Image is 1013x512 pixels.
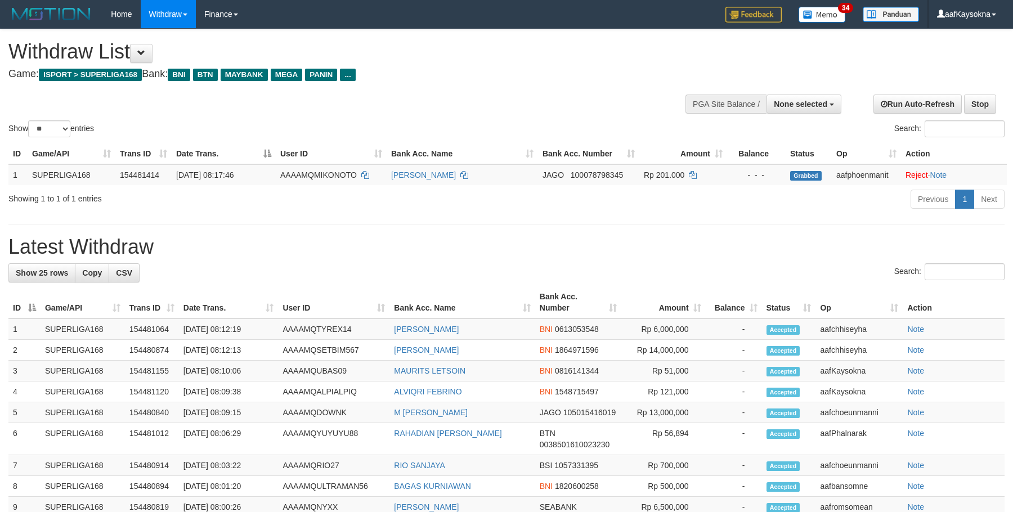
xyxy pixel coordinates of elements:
th: Status: activate to sort column ascending [762,286,816,318]
td: [DATE] 08:10:06 [179,361,279,381]
th: Balance: activate to sort column ascending [706,286,762,318]
span: ... [340,69,355,81]
span: AAAAMQMIKONOTO [280,170,357,179]
th: Action [903,286,1005,318]
td: - [706,423,762,455]
a: Note [907,502,924,511]
button: None selected [767,95,841,114]
td: AAAAMQTYREX14 [278,318,389,340]
td: 1 [8,318,41,340]
td: 154480874 [125,340,179,361]
span: Accepted [767,482,800,492]
td: 154481012 [125,423,179,455]
td: 7 [8,455,41,476]
td: 154480894 [125,476,179,497]
a: RAHADIAN [PERSON_NAME] [394,429,501,438]
td: aafKaysokna [815,361,903,381]
th: User ID: activate to sort column ascending [278,286,389,318]
td: SUPERLIGA168 [41,381,125,402]
td: SUPERLIGA168 [41,455,125,476]
th: Balance [727,143,786,164]
td: SUPERLIGA168 [41,402,125,423]
span: Accepted [767,461,800,471]
a: CSV [109,263,140,282]
label: Show entries [8,120,94,137]
a: Show 25 rows [8,263,75,282]
a: Reject [906,170,928,179]
td: [DATE] 08:09:38 [179,381,279,402]
a: M [PERSON_NAME] [394,408,468,417]
td: AAAAMQALPIALPIQ [278,381,389,402]
a: Note [907,408,924,417]
th: Bank Acc. Name: activate to sort column ascending [389,286,535,318]
td: - [706,476,762,497]
td: [DATE] 08:06:29 [179,423,279,455]
a: Note [907,429,924,438]
td: Rp 700,000 [621,455,706,476]
td: Rp 14,000,000 [621,340,706,361]
td: Rp 56,894 [621,423,706,455]
td: - [706,381,762,402]
a: Previous [911,190,956,209]
span: MAYBANK [221,69,268,81]
span: Accepted [767,325,800,335]
th: Status [786,143,832,164]
td: 5 [8,402,41,423]
span: Copy 105015416019 to clipboard [563,408,616,417]
span: PANIN [305,69,337,81]
span: BTN [540,429,555,438]
span: None selected [774,100,827,109]
td: AAAAMQDOWNK [278,402,389,423]
th: Trans ID: activate to sort column ascending [115,143,172,164]
td: aafchoeunmanni [815,402,903,423]
h1: Withdraw List [8,41,664,63]
th: Amount: activate to sort column ascending [639,143,727,164]
img: Button%20Memo.svg [799,7,846,23]
td: · [901,164,1007,185]
a: Next [974,190,1005,209]
span: BNI [540,482,553,491]
h1: Latest Withdraw [8,236,1005,258]
td: [DATE] 08:09:15 [179,402,279,423]
td: Rp 6,000,000 [621,318,706,340]
a: ALVIQRI FEBRINO [394,387,461,396]
h4: Game: Bank: [8,69,664,80]
label: Search: [894,120,1005,137]
span: Copy 0613053548 to clipboard [555,325,599,334]
a: Copy [75,263,109,282]
span: Accepted [767,429,800,439]
div: PGA Site Balance / [685,95,767,114]
span: Grabbed [790,171,822,181]
img: Feedback.jpg [725,7,782,23]
span: BSI [540,461,553,470]
td: [DATE] 08:03:22 [179,455,279,476]
th: Game/API: activate to sort column ascending [41,286,125,318]
td: 4 [8,381,41,402]
a: Note [907,345,924,354]
td: aafchhiseyha [815,340,903,361]
th: User ID: activate to sort column ascending [276,143,387,164]
a: Note [907,461,924,470]
span: Show 25 rows [16,268,68,277]
td: aafPhalnarak [815,423,903,455]
td: 154481120 [125,381,179,402]
a: Note [907,482,924,491]
td: AAAAMQRIO27 [278,455,389,476]
span: BNI [540,366,553,375]
td: SUPERLIGA168 [41,318,125,340]
span: Accepted [767,346,800,356]
td: - [706,340,762,361]
span: Copy 1864971596 to clipboard [555,345,599,354]
td: [DATE] 08:01:20 [179,476,279,497]
span: CSV [116,268,132,277]
span: Copy 1820600258 to clipboard [555,482,599,491]
th: Amount: activate to sort column ascending [621,286,706,318]
span: Copy 1548715497 to clipboard [555,387,599,396]
td: AAAAMQYUYUYU88 [278,423,389,455]
span: ISPORT > SUPERLIGA168 [39,69,142,81]
span: Copy 0038501610023230 to clipboard [540,440,610,449]
td: SUPERLIGA168 [41,340,125,361]
td: [DATE] 08:12:13 [179,340,279,361]
td: 8 [8,476,41,497]
a: Stop [964,95,996,114]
